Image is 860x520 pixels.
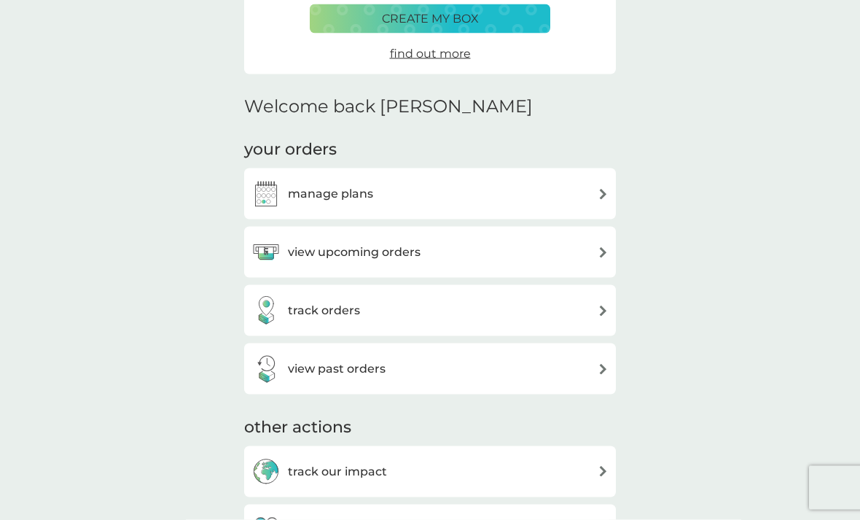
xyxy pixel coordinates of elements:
[288,185,373,203] h3: manage plans
[390,44,471,63] a: find out more
[390,47,471,61] span: find out more
[598,247,609,258] img: arrow right
[288,243,421,262] h3: view upcoming orders
[244,96,533,117] h2: Welcome back [PERSON_NAME]
[310,4,550,34] button: create my box
[598,306,609,317] img: arrow right
[288,360,386,379] h3: view past orders
[598,189,609,200] img: arrow right
[244,416,351,439] h3: other actions
[598,466,609,477] img: arrow right
[244,139,337,161] h3: your orders
[382,9,479,28] p: create my box
[288,301,360,320] h3: track orders
[288,462,387,481] h3: track our impact
[598,364,609,375] img: arrow right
